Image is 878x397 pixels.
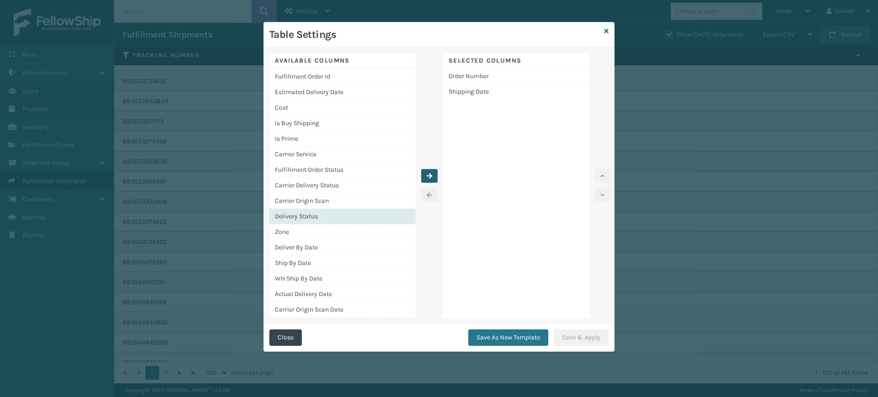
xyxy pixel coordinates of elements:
div: Is Prime [269,131,416,147]
div: Actual Delivery Date [269,286,416,302]
h3: Table Settings [269,28,336,42]
div: Selected Columns [443,53,589,69]
button: Save & Apply [554,329,609,346]
button: Save As New Template [468,329,548,346]
div: Available Columns [269,53,416,69]
div: Zone [269,224,416,240]
div: Delivery Status [269,209,416,224]
div: Cost [269,100,416,116]
div: WH Ship By Date [269,271,416,286]
div: Fulfillment Order Status [269,162,416,178]
div: Order Number [443,69,589,84]
div: Shipping Date [443,84,589,99]
div: Carrier Origin Scan [269,193,416,209]
div: Carrier Origin Scan Date [269,302,416,318]
div: Ship By Date [269,255,416,271]
div: Fulfillment Order Id [269,69,416,85]
div: Carrier Service [269,147,416,162]
div: Deliver By Date [269,240,416,255]
div: Is Buy Shipping [269,116,416,131]
div: Product SKU [269,318,416,333]
div: Carrier Delivery Status [269,178,416,193]
button: Close [269,329,302,346]
div: Estimated Delivery Date [269,85,416,100]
